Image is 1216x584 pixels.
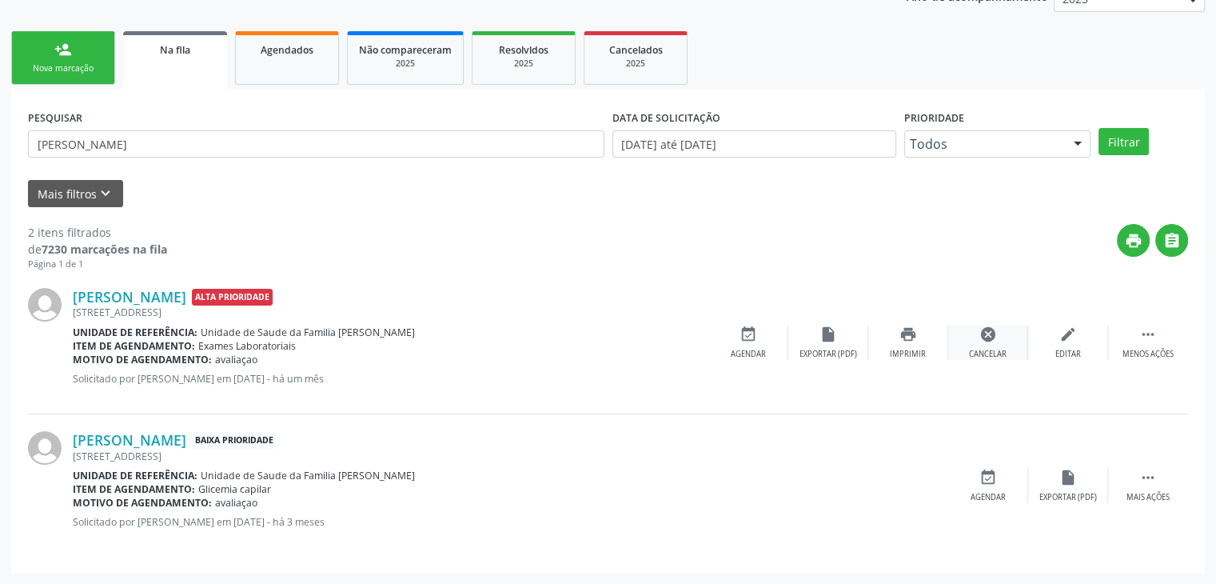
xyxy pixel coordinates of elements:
label: DATA DE SOLICITAÇÃO [612,106,720,130]
i:  [1139,469,1157,486]
span: Cancelados [609,43,663,57]
span: Na fila [160,43,190,57]
i: insert_drive_file [819,326,837,343]
p: Solicitado por [PERSON_NAME] em [DATE] - há 3 meses [73,515,948,529]
div: Editar [1055,349,1081,360]
i: event_available [979,469,997,486]
i: insert_drive_file [1059,469,1077,486]
span: Não compareceram [359,43,452,57]
i:  [1163,232,1181,250]
span: Exames Laboratoriais [198,339,296,353]
b: Motivo de agendamento: [73,353,212,366]
button: Mais filtroskeyboard_arrow_down [28,180,123,208]
span: Todos [910,136,1059,152]
div: Página 1 de 1 [28,258,167,271]
img: img [28,288,62,322]
strong: 7230 marcações na fila [42,242,167,257]
i: print [1125,232,1142,250]
span: avaliaçao [215,496,257,510]
a: [PERSON_NAME] [73,431,186,449]
span: avaliaçao [215,353,257,366]
button: Filtrar [1098,128,1149,155]
div: 2 itens filtrados [28,224,167,241]
div: Imprimir [890,349,926,360]
button:  [1155,224,1188,257]
div: de [28,241,167,258]
div: Agendar [731,349,766,360]
b: Item de agendamento: [73,339,195,353]
i: keyboard_arrow_down [97,185,114,202]
div: person_add [54,41,72,58]
b: Unidade de referência: [73,326,197,339]
i:  [1139,326,1157,343]
div: Menos ações [1122,349,1174,360]
div: Cancelar [969,349,1007,360]
div: 2025 [484,58,564,70]
span: Alta Prioridade [192,289,273,306]
div: 2025 [359,58,452,70]
span: Agendados [261,43,313,57]
label: PESQUISAR [28,106,82,130]
i: print [899,326,917,343]
div: [STREET_ADDRESS] [73,450,948,463]
b: Motivo de agendamento: [73,496,212,510]
input: Selecione um intervalo [612,130,896,158]
div: [STREET_ADDRESS] [73,306,708,319]
label: Prioridade [904,106,964,130]
div: Agendar [971,492,1006,503]
div: Nova marcação [23,62,103,74]
b: Unidade de referência: [73,469,197,482]
i: event_available [740,326,757,343]
img: img [28,431,62,465]
i: edit [1059,326,1077,343]
button: print [1117,224,1150,257]
b: Item de agendamento: [73,482,195,496]
div: Exportar (PDF) [799,349,857,360]
span: Unidade de Saude da Familia [PERSON_NAME] [201,469,415,482]
i: cancel [979,326,997,343]
input: Nome, CNS [28,130,604,158]
div: Exportar (PDF) [1039,492,1097,503]
span: Baixa Prioridade [192,432,277,449]
span: Resolvidos [499,43,548,57]
a: [PERSON_NAME] [73,288,186,306]
p: Solicitado por [PERSON_NAME] em [DATE] - há um mês [73,372,708,386]
div: Mais ações [1126,492,1170,503]
span: Glicemia capilar [198,482,271,496]
div: 2025 [596,58,676,70]
span: Unidade de Saude da Familia [PERSON_NAME] [201,326,415,339]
